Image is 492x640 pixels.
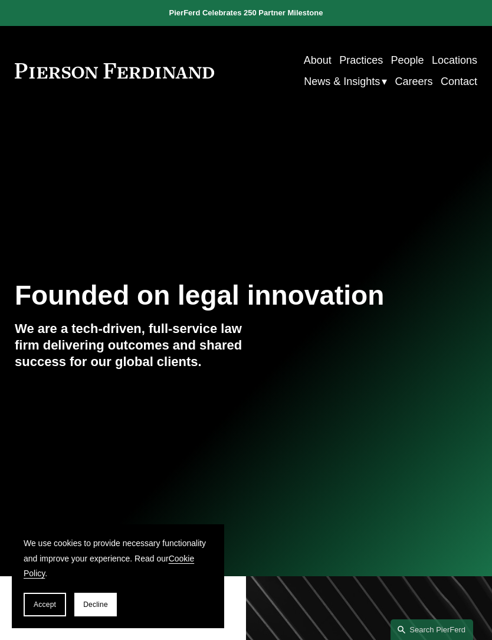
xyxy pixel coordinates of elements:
h1: Founded on legal innovation [15,280,400,311]
a: About [304,50,332,71]
a: Contact [441,71,477,92]
a: Search this site [391,619,473,640]
a: Cookie Policy [24,554,194,578]
a: People [391,50,424,71]
a: Careers [395,71,433,92]
button: Accept [24,593,66,616]
a: Locations [432,50,477,71]
a: Practices [339,50,383,71]
span: Decline [83,600,108,609]
span: Accept [34,600,56,609]
a: folder dropdown [304,71,387,92]
button: Decline [74,593,117,616]
section: Cookie banner [12,524,224,628]
span: News & Insights [304,72,380,91]
p: We use cookies to provide necessary functionality and improve your experience. Read our . [24,536,212,581]
h4: We are a tech-driven, full-service law firm delivering outcomes and shared success for our global... [15,321,246,370]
